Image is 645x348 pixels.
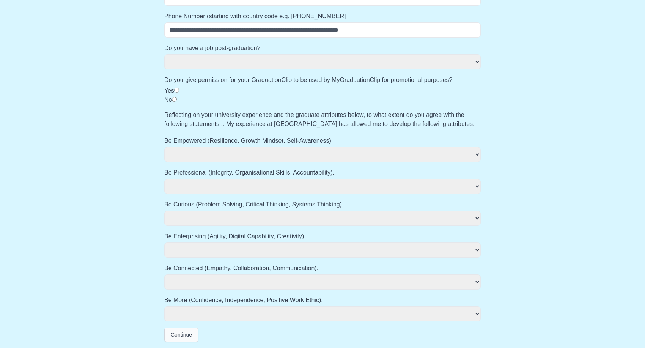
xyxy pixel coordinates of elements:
[164,110,481,129] label: Reflecting on your university experience and the graduate attributes below, to what extent do you...
[164,44,481,53] label: Do you have a job post-graduation?
[164,136,481,145] label: Be Empowered (Resilience, Growth Mindset, Self-Awareness).
[164,200,481,209] label: Be Curious (Problem Solving, Critical Thinking, Systems Thinking).
[164,96,172,103] label: No
[164,76,481,85] label: Do you give permission for your GraduationClip to be used by MyGraduationClip for promotional pur...
[164,264,481,273] label: Be Connected (Empathy, Collaboration, Communication).
[164,232,481,241] label: Be Enterprising (Agility, Digital Capability, Creativity).
[164,12,481,21] label: Phone Number (starting with country code e.g. [PHONE_NUMBER]
[164,328,198,342] button: Continue
[164,296,481,305] label: Be More (Confidence, Independence, Positive Work Ethic).
[164,87,174,94] label: Yes
[164,168,481,177] label: Be Professional (Integrity, Organisational Skills, Accountability).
